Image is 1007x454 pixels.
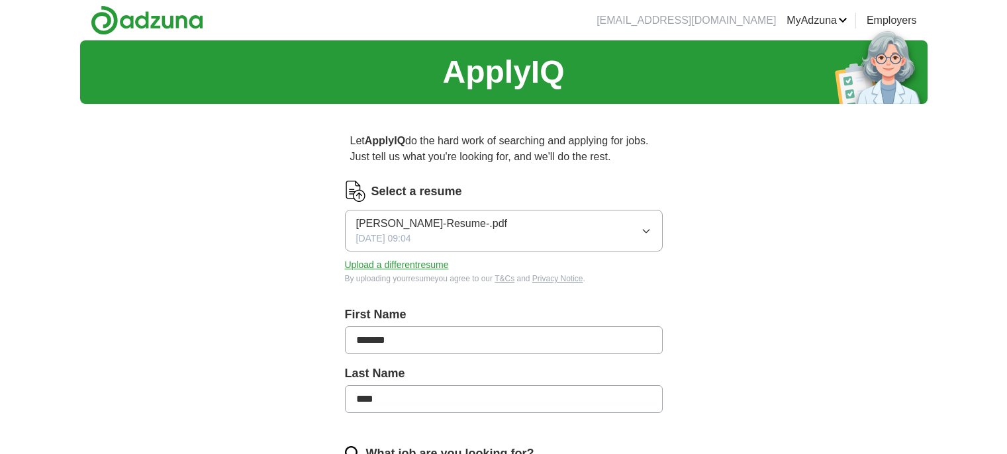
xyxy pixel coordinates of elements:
[91,5,203,35] img: Adzuna logo
[867,13,917,28] a: Employers
[345,128,663,170] p: Let do the hard work of searching and applying for jobs. Just tell us what you're looking for, an...
[345,258,449,272] button: Upload a differentresume
[356,232,411,246] span: [DATE] 09:04
[495,274,514,283] a: T&Cs
[787,13,847,28] a: MyAdzuna
[371,183,462,201] label: Select a resume
[442,48,564,96] h1: ApplyIQ
[345,273,663,285] div: By uploading your resume you agree to our and .
[345,181,366,202] img: CV Icon
[532,274,583,283] a: Privacy Notice
[345,306,663,324] label: First Name
[345,365,663,383] label: Last Name
[597,13,776,28] li: [EMAIL_ADDRESS][DOMAIN_NAME]
[356,216,508,232] span: [PERSON_NAME]-Resume-.pdf
[365,135,405,146] strong: ApplyIQ
[345,210,663,251] button: [PERSON_NAME]-Resume-.pdf[DATE] 09:04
